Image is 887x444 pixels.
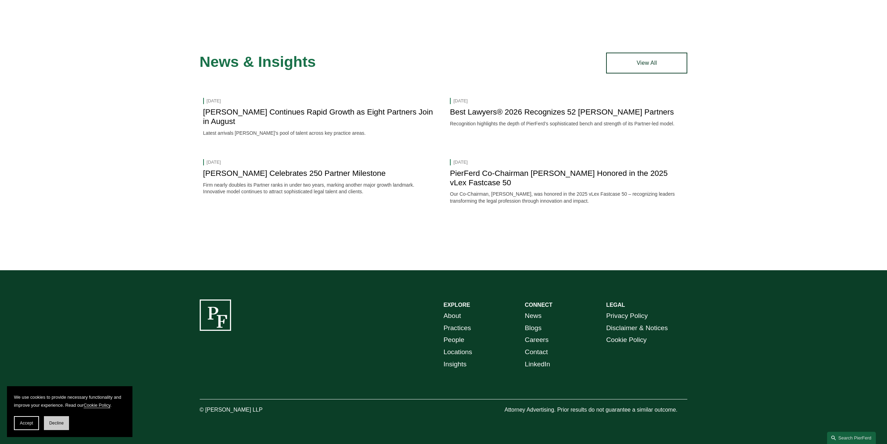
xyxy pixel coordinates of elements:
button: Accept [14,416,39,430]
a: Cookie Policy [606,334,647,346]
strong: EXPLORE [444,302,470,308]
a: Blogs [525,322,542,334]
a: LinkedIn [525,358,550,371]
p: Recognition highlights the depth of PierFerd’s sophisticated bench and strength of its Partner-le... [450,120,684,127]
a: Insights [444,358,467,371]
span: News & Insights [200,53,316,70]
a: [PERSON_NAME] Continues Rapid Growth as Eight Partners Join in August [203,108,433,126]
a: Search this site [827,432,876,444]
p: We use cookies to provide necessary functionality and improve your experience. Read our . [14,393,125,409]
p: Attorney Advertising. Prior results do not guarantee a similar outcome. [504,405,687,415]
a: Contact [525,346,548,358]
a: View All [606,53,687,73]
section: Cookie banner [7,386,132,437]
a: Disclaimer & Notices [606,322,668,334]
button: Decline [44,416,69,430]
span: Accept [20,421,33,426]
p: Firm nearly doubles its Partner ranks in under two years, marking another major growth landmark. ... [203,182,437,195]
strong: LEGAL [606,302,625,308]
time: [DATE] [207,159,221,165]
a: Cookie Policy [84,403,110,408]
p: © [PERSON_NAME] LLP [200,405,301,415]
p: Our Co-Chairman, [PERSON_NAME], was honored in the 2025 vLex Fastcase 50 – recognizing leaders tr... [450,191,684,204]
a: Privacy Policy [606,310,648,322]
a: Practices [444,322,471,334]
span: Decline [49,421,64,426]
a: About [444,310,461,322]
p: Latest arrivals [PERSON_NAME]’s pool of talent across key practice areas. [203,130,437,137]
time: [DATE] [207,98,221,104]
time: [DATE] [453,159,468,165]
a: Careers [525,334,549,346]
a: News [525,310,542,322]
a: PierFerd Co-Chairman [PERSON_NAME] Honored in the 2025 vLex Fastcase 50 [450,169,668,187]
a: Best Lawyers® 2026 Recognizes 52 [PERSON_NAME] Partners [450,108,674,116]
a: People [444,334,465,346]
a: [PERSON_NAME] Celebrates 250 Partner Milestone [203,169,386,178]
strong: CONNECT [525,302,552,308]
a: Locations [444,346,472,358]
time: [DATE] [453,98,468,104]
